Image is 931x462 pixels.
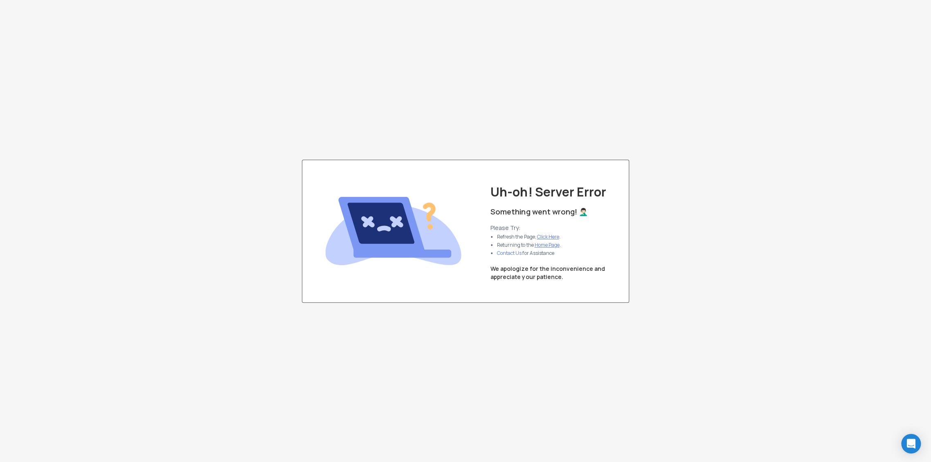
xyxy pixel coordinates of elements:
[490,206,587,217] p: Something went wrong! 🤦🏻‍♂️
[490,265,605,281] p: We apologize for the inconvenience and appreciate your patience.
[534,241,559,248] a: Home Page
[497,250,522,257] button: Contact Us
[497,250,560,257] li: for Assistance
[497,234,560,240] li: Refresh the Page, .
[537,233,559,240] a: Click Here
[497,242,560,248] li: Returning to the .
[490,185,606,199] h1: Uh-oh! Server Error
[490,224,567,232] p: Please Try:
[901,434,921,453] div: Open Intercom Messenger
